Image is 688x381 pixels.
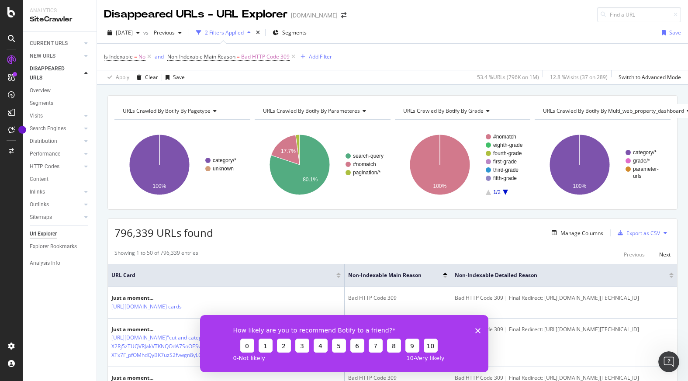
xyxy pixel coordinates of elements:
text: 17.7% [281,148,296,154]
a: Distribution [30,137,82,146]
a: Visits [30,111,82,121]
a: CURRENT URLS [30,39,82,48]
span: Segments [282,29,307,36]
a: Segments [30,99,90,108]
div: 12.8 % Visits ( 37 on 289 ) [550,73,608,81]
h4: URLs Crawled By Botify By parameteres [261,104,383,118]
text: category/* [213,157,236,163]
span: URLs Crawled By Botify By parameteres [263,107,360,114]
text: 80.1% [303,177,318,183]
div: Switch to Advanced Mode [619,73,681,81]
h4: URLs Crawled By Botify By grade [401,104,523,118]
span: Non-Indexable Main Reason [348,271,430,279]
div: DISAPPEARED URLS [30,64,74,83]
span: URLs Crawled By Botify By multi_web_property_dashboard [543,107,684,114]
div: CURRENT URLS [30,39,68,48]
div: arrow-right-arrow-left [341,12,346,18]
div: Save [669,29,681,36]
div: Visits [30,111,43,121]
div: [DOMAIN_NAME] [291,11,338,20]
text: #nomatch [353,161,376,167]
button: Save [162,70,185,84]
div: Export as CSV [626,229,660,237]
a: [URL][DOMAIN_NAME] cards [111,302,182,311]
text: search-query [353,153,384,159]
div: 2 Filters Applied [205,29,244,36]
span: = [237,53,240,60]
div: Add Filter [309,53,332,60]
text: parameter- [633,166,659,172]
span: URLs Crawled By Botify By grade [403,107,484,114]
div: SiteCrawler [30,14,90,24]
a: Outlinks [30,200,82,209]
text: fifth-grade [493,175,517,181]
div: Bad HTTP Code 309 | Final Redirect: [URL][DOMAIN_NAME][TECHNICAL_ID] [455,294,674,302]
div: Apply [116,73,129,81]
div: Explorer Bookmarks [30,242,77,251]
input: Find a URL [597,7,681,22]
div: Overview [30,86,51,95]
div: Inlinks [30,187,45,197]
div: 53.4 % URLs ( 796K on 1M ) [477,73,539,81]
text: 100% [153,183,166,189]
svg: A chart. [255,127,391,203]
div: Previous [624,251,645,258]
div: Outlinks [30,200,49,209]
a: Sitemaps [30,213,82,222]
text: category/* [633,149,657,156]
a: NEW URLS [30,52,82,61]
a: DISAPPEARED URLS [30,64,82,83]
div: Next [659,251,671,258]
div: Clear [145,73,158,81]
div: Just a moment... [111,326,341,333]
div: Segments [30,99,53,108]
span: 796,339 URLs found [114,225,213,240]
button: Next [659,249,671,260]
button: Previous [150,26,185,40]
iframe: Survey from Botify [200,315,488,372]
text: #nomatch [493,134,516,140]
button: Export as CSV [614,226,660,240]
div: Just a moment... [111,294,220,302]
div: Performance [30,149,60,159]
button: and [155,52,164,61]
iframe: Intercom live chat [658,351,679,372]
div: HTTP Codes [30,162,59,171]
div: Disappeared URLs - URL Explorer [104,7,287,22]
span: URL Card [111,271,334,279]
button: Previous [624,249,645,260]
a: Performance [30,149,82,159]
text: third-grade [493,167,519,173]
span: vs [143,29,150,36]
text: 100% [573,183,587,189]
div: times [254,28,262,37]
div: Search Engines [30,124,66,133]
span: = [134,53,137,60]
div: Save [173,73,185,81]
a: Explorer Bookmarks [30,242,90,251]
div: Tooltip anchor [18,126,26,134]
button: Clear [133,70,158,84]
span: No [138,51,145,63]
a: HTTP Codes [30,162,82,171]
text: 100% [433,183,446,189]
a: Search Engines [30,124,82,133]
svg: A chart. [114,127,250,203]
button: Add Filter [297,52,332,62]
div: A chart. [535,127,671,203]
div: Bad HTTP Code 309 [348,294,447,302]
svg: A chart. [395,127,531,203]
